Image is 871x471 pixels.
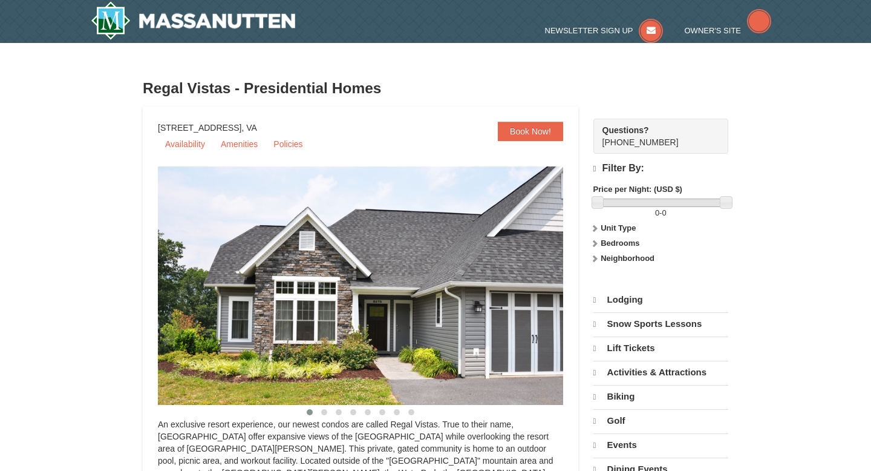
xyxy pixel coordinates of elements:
a: Golf [593,409,728,432]
strong: Questions? [602,125,649,135]
strong: Neighborhood [601,254,654,263]
a: Amenities [214,135,265,153]
strong: Price per Night: (USD $) [593,185,682,194]
a: Owner's Site [685,26,772,35]
a: Events [593,433,728,456]
a: Lift Tickets [593,337,728,360]
a: Activities & Attractions [593,361,728,384]
a: Book Now! [498,122,563,141]
a: Availability [158,135,212,153]
strong: Bedrooms [601,239,639,248]
img: 19218991-1-902409a9.jpg [158,166,593,405]
a: Newsletter Sign Up [545,26,664,35]
a: Biking [593,385,728,408]
span: 0 [655,208,659,217]
span: 0 [662,208,666,217]
label: - [593,207,728,219]
h3: Regal Vistas - Presidential Homes [143,76,728,100]
a: Massanutten Resort [91,1,295,40]
span: Owner's Site [685,26,742,35]
a: Lodging [593,289,728,311]
span: [PHONE_NUMBER] [602,124,706,147]
span: Newsletter Sign Up [545,26,633,35]
h4: Filter By: [593,163,728,174]
img: Massanutten Resort Logo [91,1,295,40]
a: Policies [266,135,310,153]
strong: Unit Type [601,223,636,232]
a: Snow Sports Lessons [593,312,728,335]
